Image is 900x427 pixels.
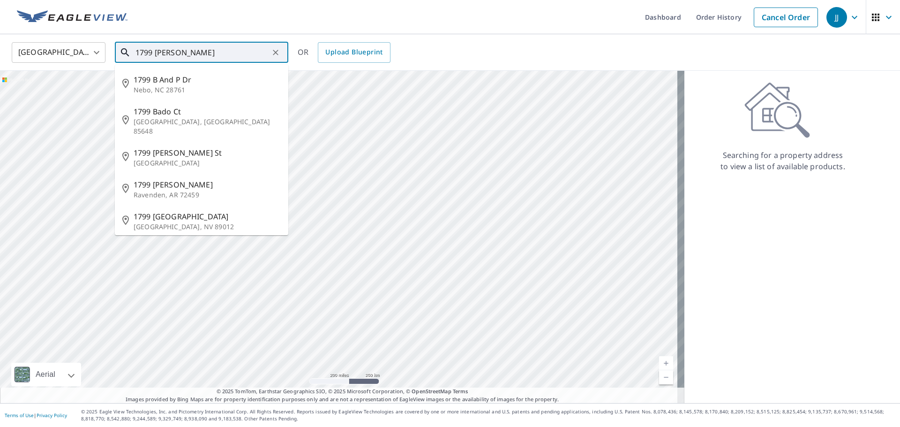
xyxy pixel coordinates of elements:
div: OR [298,42,390,63]
span: 1799 B And P Dr [134,74,281,85]
span: 1799 [PERSON_NAME] St [134,147,281,158]
a: Terms [453,388,468,395]
p: [GEOGRAPHIC_DATA], NV 89012 [134,222,281,232]
div: JJ [826,7,847,28]
a: Current Level 5, Zoom Out [659,370,673,384]
div: [GEOGRAPHIC_DATA] [12,39,105,66]
span: 1799 Bado Ct [134,106,281,117]
p: | [5,412,67,418]
p: Searching for a property address to view a list of available products. [720,150,846,172]
img: EV Logo [17,10,127,24]
span: © 2025 TomTom, Earthstar Geographics SIO, © 2025 Microsoft Corporation, © [217,388,468,396]
button: Clear [269,46,282,59]
div: Aerial [33,363,58,386]
p: [GEOGRAPHIC_DATA], [GEOGRAPHIC_DATA] 85648 [134,117,281,136]
a: Current Level 5, Zoom In [659,356,673,370]
a: Privacy Policy [37,412,67,419]
span: Upload Blueprint [325,46,382,58]
input: Search by address or latitude-longitude [135,39,269,66]
span: 1799 [GEOGRAPHIC_DATA] [134,211,281,222]
a: OpenStreetMap [412,388,451,395]
p: [GEOGRAPHIC_DATA] [134,158,281,168]
a: Upload Blueprint [318,42,390,63]
p: © 2025 Eagle View Technologies, Inc. and Pictometry International Corp. All Rights Reserved. Repo... [81,408,895,422]
span: 1799 [PERSON_NAME] [134,179,281,190]
a: Terms of Use [5,412,34,419]
p: Ravenden, AR 72459 [134,190,281,200]
p: Nebo, NC 28761 [134,85,281,95]
a: Cancel Order [754,7,818,27]
div: Aerial [11,363,81,386]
